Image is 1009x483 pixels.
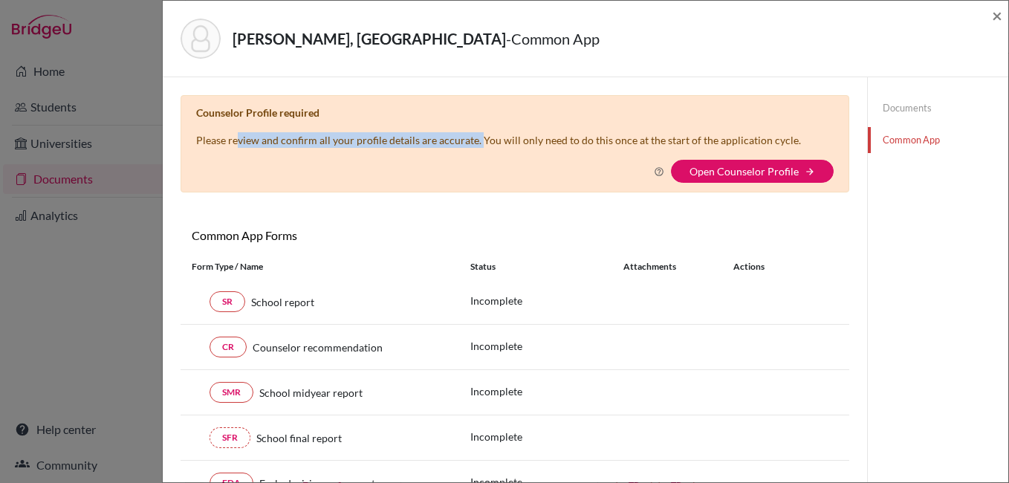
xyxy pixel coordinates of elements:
p: Please review and confirm all your profile details are accurate. You will only need to do this on... [196,132,801,148]
button: Open Counselor Profilearrow_forward [671,160,834,183]
button: Close [992,7,1002,25]
div: Attachments [623,260,716,273]
div: Form Type / Name [181,260,459,273]
span: School report [251,294,314,310]
p: Incomplete [470,293,623,308]
p: Incomplete [470,429,623,444]
h6: Common App Forms [181,228,515,242]
b: Counselor Profile required [196,106,319,119]
a: Open Counselor Profile [690,165,799,178]
a: SMR [210,382,253,403]
strong: [PERSON_NAME], [GEOGRAPHIC_DATA] [233,30,506,48]
i: arrow_forward [805,166,815,177]
a: SFR [210,427,250,448]
span: Counselor recommendation [253,340,383,355]
a: SR [210,291,245,312]
span: School midyear report [259,385,363,401]
a: Documents [868,95,1008,121]
a: CR [210,337,247,357]
span: School final report [256,430,342,446]
div: Actions [716,260,808,273]
span: × [992,4,1002,26]
p: Incomplete [470,383,623,399]
div: Status [470,260,623,273]
p: Incomplete [470,338,623,354]
span: - Common App [506,30,600,48]
a: Common App [868,127,1008,153]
